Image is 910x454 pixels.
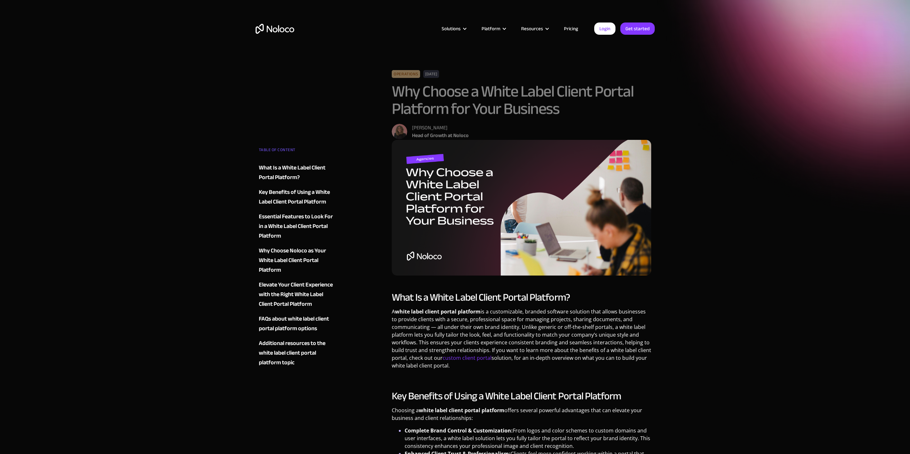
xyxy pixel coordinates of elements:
div: Platform [474,24,513,33]
strong: white label client portal platform [395,308,481,315]
a: home [256,24,294,34]
a: Additional resources to the white label client portal platform topic [259,339,337,368]
a: Login [594,23,615,35]
h2: Key Benefits of Using a White Label Client Portal Platform [392,390,652,403]
h2: What Is a White Label Client Portal Platform? [392,291,652,304]
div: Resources [513,24,556,33]
div: [PERSON_NAME] [412,124,469,132]
a: Key Benefits of Using a White Label Client Portal Platform [259,187,337,207]
li: From logos and color schemes to custom domains and user interfaces, a white label solution lets y... [405,427,652,450]
a: Get started [620,23,655,35]
div: Platform [482,24,500,33]
a: Why Choose Noloco as Your White Label Client Portal Platform [259,246,337,275]
a: What Is a White Label Client Portal Platform? [259,163,337,182]
div: TABLE OF CONTENT [259,145,337,158]
p: Choosing a offers several powerful advantages that can elevate your business and client relations... [392,406,652,427]
a: custom client portal [443,354,492,361]
div: Solutions [434,24,474,33]
a: FAQs about white label client portal platform options [259,314,337,333]
a: Pricing [556,24,586,33]
div: Head of Growth at Noloco [412,132,469,139]
h1: Why Choose a White Label Client Portal Platform for Your Business [392,83,652,117]
div: Resources [521,24,543,33]
p: A is a customizable, branded software solution that allows businesses to provide clients with a s... [392,308,652,374]
div: Solutions [442,24,461,33]
a: Elevate Your Client Experience with the Right White Label Client Portal Platform [259,280,337,309]
strong: Complete Brand Control & Customization: [405,427,513,434]
div: [DATE] [423,70,439,78]
div: Operations [392,70,420,78]
a: Essential Features to Look For in a White Label Client Portal Platform [259,212,337,241]
strong: white label client portal platform [419,407,504,414]
img: Why Choose a White Label Client Portal Platform for Your Business [392,140,652,276]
